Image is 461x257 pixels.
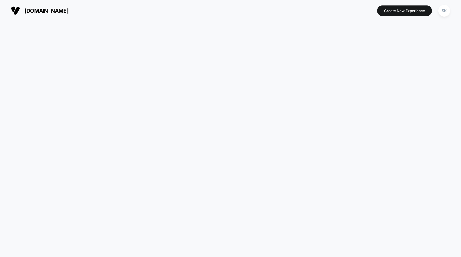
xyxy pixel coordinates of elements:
[377,5,432,16] button: Create New Experience
[9,6,70,15] button: [DOMAIN_NAME]
[438,5,450,17] div: SK
[436,5,452,17] button: SK
[25,8,68,14] span: [DOMAIN_NAME]
[11,6,20,15] img: Visually logo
